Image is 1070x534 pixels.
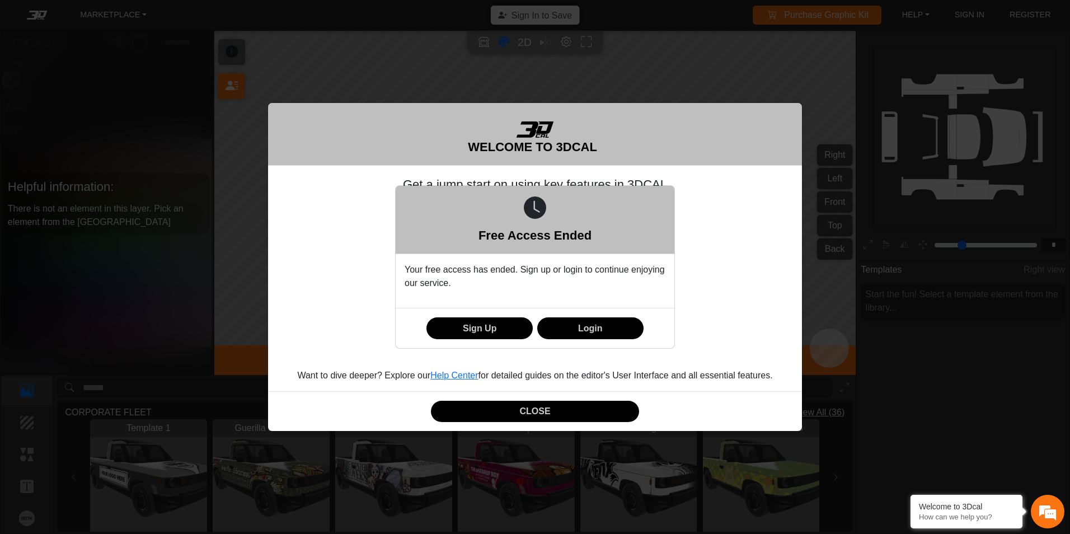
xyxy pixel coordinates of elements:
[478,226,592,245] h5: Free Access Ended
[426,317,533,339] button: Sign Up
[919,513,1014,521] p: How can we help you?
[919,502,1014,511] div: Welcome to 3Dcal
[405,263,665,290] p: Your free access has ended. Sign up or login to continue enjoying our service.
[537,317,644,339] button: Login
